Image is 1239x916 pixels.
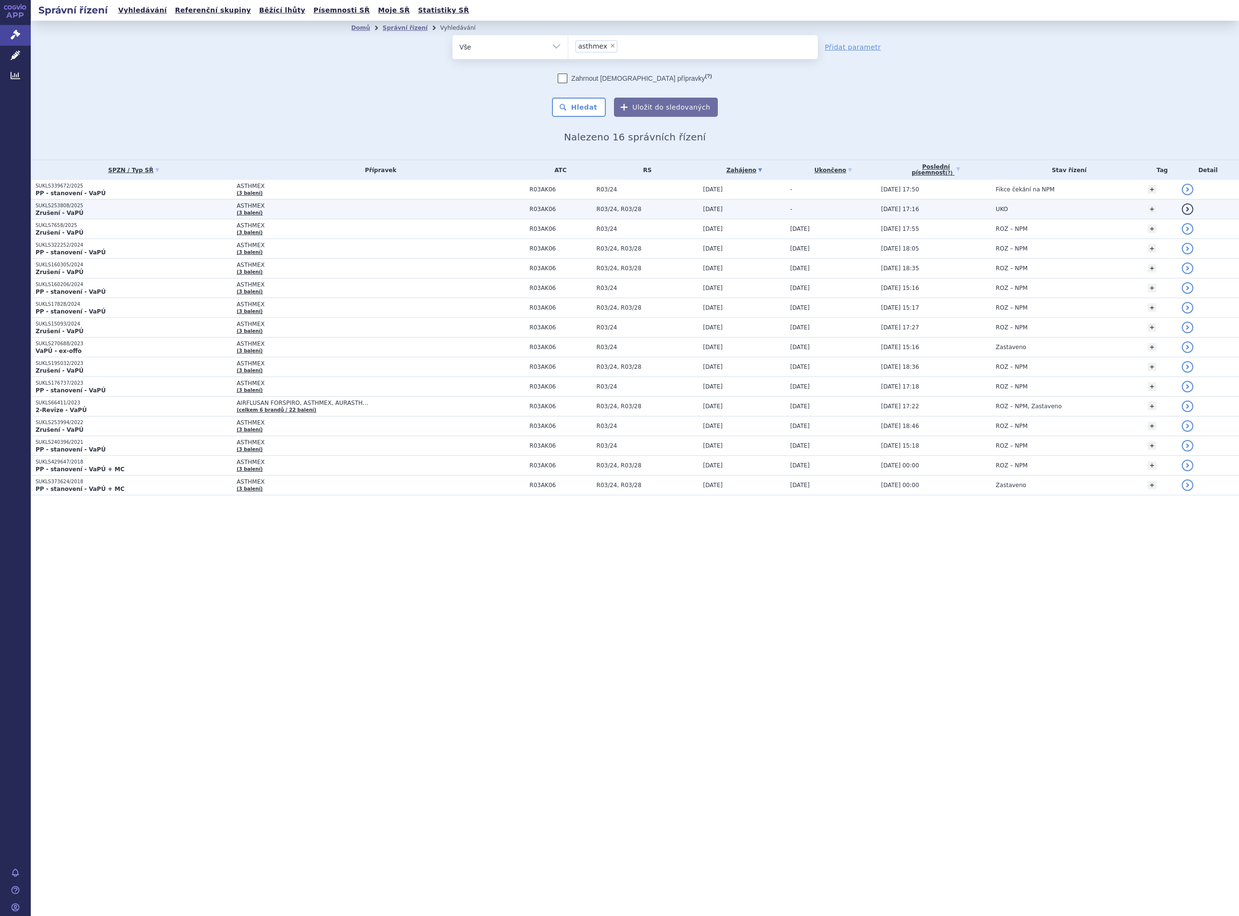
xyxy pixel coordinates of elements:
[1182,420,1193,432] a: detail
[1148,363,1156,371] a: +
[703,324,723,331] span: [DATE]
[1148,422,1156,430] a: +
[375,4,413,17] a: Moje SŘ
[597,403,699,410] span: R03/24, R03/28
[237,222,477,229] span: ASTHMEX
[881,383,919,390] span: [DATE] 17:18
[790,423,810,429] span: [DATE]
[881,245,919,252] span: [DATE] 18:05
[256,4,308,17] a: Běžící lhůty
[237,400,477,406] span: AIRFLUSAN FORSPIRO, ASTHMEX, AURASTH…
[529,482,591,489] span: R03AK06
[996,423,1027,429] span: ROZ – NPM
[703,265,723,272] span: [DATE]
[525,160,591,180] th: ATC
[529,403,591,410] span: R03AK06
[237,301,477,308] span: ASTHMEX
[996,442,1027,449] span: ROZ – NPM
[597,324,699,331] span: R03/24
[597,344,699,351] span: R03/24
[36,308,106,315] strong: PP - stanovení - VaPÚ
[703,186,723,193] span: [DATE]
[237,202,477,209] span: ASTHMEX
[237,486,263,491] a: (3 balení)
[996,226,1027,232] span: ROZ – NPM
[881,403,919,410] span: [DATE] 17:22
[597,442,699,449] span: R03/24
[578,43,608,50] span: asthmex
[529,423,591,429] span: R03AK06
[237,348,263,353] a: (3 balení)
[36,210,84,216] strong: Zrušení - VaPÚ
[996,324,1027,331] span: ROZ – NPM
[36,229,84,236] strong: Zrušení - VaPÚ
[529,462,591,469] span: R03AK06
[790,364,810,370] span: [DATE]
[881,462,919,469] span: [DATE] 00:00
[237,447,263,452] a: (3 balení)
[881,206,919,213] span: [DATE] 17:16
[703,344,723,351] span: [DATE]
[705,73,712,79] abbr: (?)
[529,226,591,232] span: R03AK06
[558,74,712,83] label: Zahrnout [DEMOGRAPHIC_DATA] přípravky
[36,262,232,268] p: SUKLS160305/2024
[703,206,723,213] span: [DATE]
[996,364,1027,370] span: ROZ – NPM
[237,210,263,215] a: (3 balení)
[996,304,1027,311] span: ROZ – NPM
[1182,401,1193,412] a: detail
[36,380,232,387] p: SUKLS176737/2023
[996,383,1027,390] span: ROZ – NPM
[237,407,316,413] a: (celkem 6 brandů / 22 balení)
[237,262,477,268] span: ASTHMEX
[172,4,254,17] a: Referenční skupiny
[945,170,952,176] abbr: (?)
[991,160,1142,180] th: Stav řízení
[36,459,232,465] p: SUKLS429647/2018
[237,478,477,485] span: ASTHMEX
[1148,264,1156,273] a: +
[36,190,106,197] strong: PP - stanovení - VaPÚ
[881,344,919,351] span: [DATE] 15:16
[610,43,615,49] span: ×
[383,25,428,31] a: Správní řízení
[1182,263,1193,274] a: detail
[36,249,106,256] strong: PP - stanovení - VaPÚ
[36,328,84,335] strong: Zrušení - VaPÚ
[115,4,170,17] a: Vyhledávání
[825,42,881,52] a: Přidat parametr
[237,281,477,288] span: ASTHMEX
[1182,203,1193,215] a: detail
[237,419,477,426] span: ASTHMEX
[232,160,525,180] th: Přípravek
[237,183,477,189] span: ASTHMEX
[36,340,232,347] p: SUKLS270688/2023
[36,360,232,367] p: SUKLS195032/2023
[996,285,1027,291] span: ROZ – NPM
[790,304,810,311] span: [DATE]
[36,202,232,209] p: SUKLS253808/2025
[881,324,919,331] span: [DATE] 17:27
[790,245,810,252] span: [DATE]
[703,482,723,489] span: [DATE]
[529,245,591,252] span: R03AK06
[1148,323,1156,332] a: +
[237,466,263,472] a: (3 balení)
[620,40,626,52] input: asthmex
[1182,479,1193,491] a: detail
[703,442,723,449] span: [DATE]
[1182,243,1193,254] a: detail
[36,321,232,327] p: SUKLS15093/2024
[597,462,699,469] span: R03/24, R03/28
[36,269,84,276] strong: Zrušení - VaPÚ
[996,265,1027,272] span: ROZ – NPM
[703,383,723,390] span: [DATE]
[237,289,263,294] a: (3 balení)
[237,309,263,314] a: (3 balení)
[790,403,810,410] span: [DATE]
[881,364,919,370] span: [DATE] 18:36
[36,478,232,485] p: SUKLS373624/2018
[703,462,723,469] span: [DATE]
[36,242,232,249] p: SUKLS322252/2024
